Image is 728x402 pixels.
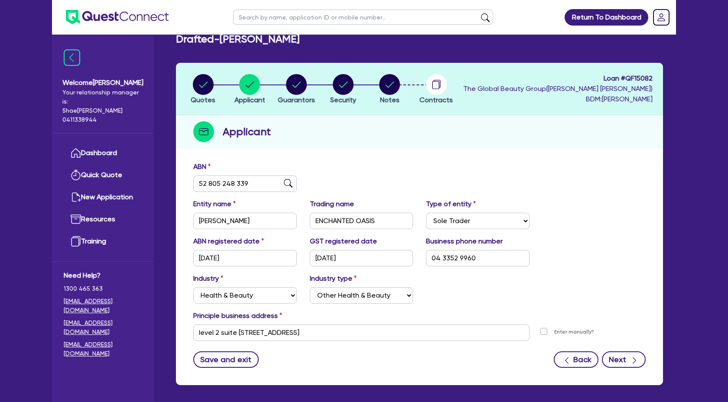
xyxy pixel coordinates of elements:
img: quest-connect-logo-blue [66,10,169,24]
label: Industry [193,273,223,284]
input: Search by name, application ID or mobile number... [233,10,493,25]
a: Dashboard [64,142,142,164]
button: Notes [379,74,400,106]
a: [EMAIL_ADDRESS][DOMAIN_NAME] [64,318,142,337]
label: Enter manually? [554,328,594,336]
input: DD / MM / YYYY [310,250,413,266]
button: Contracts [419,74,453,106]
span: Guarantors [278,96,315,104]
a: Quick Quote [64,164,142,186]
span: Security [330,96,356,104]
span: Your relationship manager is: Shae [PERSON_NAME] 0411338944 [62,88,143,124]
a: Dropdown toggle [650,6,673,29]
a: New Application [64,186,142,208]
a: [EMAIL_ADDRESS][DOMAIN_NAME] [64,340,142,358]
button: Next [602,351,646,368]
label: Type of entity [426,199,476,209]
button: Guarantors [277,74,315,106]
img: step-icon [193,121,214,142]
button: Applicant [234,74,266,106]
button: Security [330,74,357,106]
img: training [71,236,81,246]
a: Training [64,230,142,253]
label: Principle business address [193,311,282,321]
span: Notes [380,96,400,104]
span: 1300 465 363 [64,284,142,293]
label: ABN registered date [193,236,264,246]
img: resources [71,214,81,224]
a: Return To Dashboard [565,9,648,26]
span: Contracts [419,96,453,104]
img: icon-menu-close [64,49,80,66]
span: Applicant [234,96,265,104]
button: Save and exit [193,351,259,368]
img: new-application [71,192,81,202]
span: Welcome [PERSON_NAME] [62,78,143,88]
label: Industry type [310,273,357,284]
input: DD / MM / YYYY [193,250,297,266]
span: Loan # QF15082 [463,73,653,84]
span: BDM: [PERSON_NAME] [463,94,653,104]
img: abn-lookup icon [284,179,292,188]
h2: Drafted - [PERSON_NAME] [176,33,299,45]
label: GST registered date [310,236,377,246]
label: Entity name [193,199,236,209]
span: The Global Beauty Group ( [PERSON_NAME] [PERSON_NAME] ) [463,84,653,93]
h2: Applicant [223,124,271,139]
label: Business phone number [426,236,503,246]
span: Quotes [191,96,215,104]
label: ABN [193,162,211,172]
img: quick-quote [71,170,81,180]
label: Trading name [310,199,354,209]
span: Need Help? [64,270,142,281]
a: Resources [64,208,142,230]
a: [EMAIL_ADDRESS][DOMAIN_NAME] [64,297,142,315]
button: Quotes [190,74,216,106]
button: Back [554,351,598,368]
